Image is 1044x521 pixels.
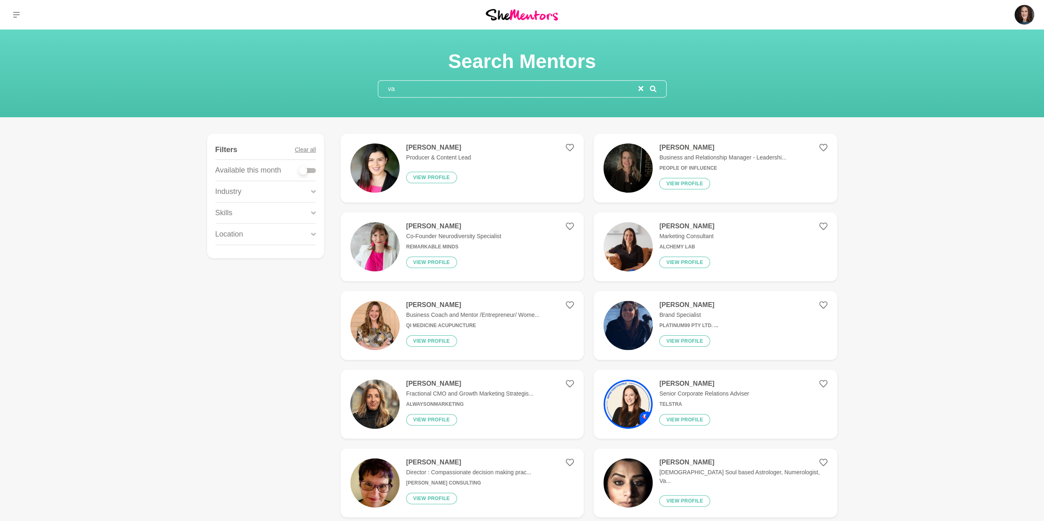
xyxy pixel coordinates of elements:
[1014,5,1034,25] img: Julia Ridout
[406,480,531,486] h6: [PERSON_NAME] Consulting
[659,143,786,152] h4: [PERSON_NAME]
[406,311,539,319] p: Business Coach and Mentor /Entrepreneur/ Wome...
[603,222,653,271] img: 444c3b8c2a104ac0dd604dd25847effcb2036933-1024x1325.jpg
[659,458,827,466] h4: [PERSON_NAME]
[340,134,584,202] a: [PERSON_NAME]Producer & Content LeadView profile
[659,468,827,485] p: [DEMOGRAPHIC_DATA] Soul based Astrologer, Numerologist, Va...
[295,140,316,159] button: Clear all
[406,323,539,329] h6: Qi Medicine Acupuncture
[594,370,837,439] a: [PERSON_NAME]Senior Corporate Relations AdviserTelstraView profile
[406,232,501,241] p: Co-Founder Neurodiversity Specialist
[603,458,653,507] img: b5935e63d91d30f92041855b63340a34e7ddc7af-864x1331.jpg
[406,172,457,183] button: View profile
[406,493,457,504] button: View profile
[659,380,749,388] h4: [PERSON_NAME]
[659,165,786,171] h6: People of Influence
[603,301,653,350] img: 43ec6a43772dd63a6f0f8d9c3968f80917706699-1526x1911.jpg
[340,212,584,281] a: [PERSON_NAME]Co-Founder Neurodiversity SpecialistRemarkable MindsView profile
[406,458,531,466] h4: [PERSON_NAME]
[603,380,653,429] img: 418eed57115aca911ab3132ca83da76a70174570-1600x1600.jpg
[378,81,638,97] input: Search mentors
[659,244,714,250] h6: Alchemy Lab
[215,186,242,197] p: Industry
[659,178,710,189] button: View profile
[659,401,749,407] h6: Telstra
[406,244,501,250] h6: Remarkable Minds
[659,153,786,162] p: Business and Relationship Manager - Leadershi...
[594,291,837,360] a: [PERSON_NAME]Brand SpecialistPlatinum99 Pty Ltd. ...View profile
[406,153,471,162] p: Producer & Content Lead
[659,323,718,329] h6: Platinum99 Pty Ltd. ...
[215,207,233,218] p: Skills
[659,495,710,507] button: View profile
[340,370,584,439] a: [PERSON_NAME]Fractional CMO and Growth Marketing Strategis...AlwaysOnMarketingView profile
[215,165,281,176] p: Available this month
[659,232,714,241] p: Marketing Consultant
[659,257,710,268] button: View profile
[603,143,653,193] img: 4f8ac3869a007e0d1b6b374d8a6623d966617f2f-3024x4032.jpg
[659,222,714,230] h4: [PERSON_NAME]
[340,448,584,517] a: [PERSON_NAME]Director : Compassionate decision making prac...[PERSON_NAME] ConsultingView profile
[350,458,400,507] img: c48e87676ec02a0cc847a90e0090006d6b878cdc-2208x2677.jpg
[350,301,400,350] img: 5930dc5e747311e101d552d9d4c780a562b24b84-998x1500.jpg
[406,301,539,309] h4: [PERSON_NAME]
[594,212,837,281] a: [PERSON_NAME]Marketing ConsultantAlchemy LabView profile
[594,134,837,202] a: [PERSON_NAME]Business and Relationship Manager - Leadershi...People of InfluenceView profile
[486,9,558,20] img: She Mentors Logo
[406,389,533,398] p: Fractional CMO and Growth Marketing Strategis...
[340,291,584,360] a: [PERSON_NAME]Business Coach and Mentor /Entrepreneur/ Wome...Qi Medicine AcupunctureView profile
[378,49,667,74] h1: Search Mentors
[215,145,238,155] h4: Filters
[406,414,457,425] button: View profile
[659,301,718,309] h4: [PERSON_NAME]
[406,401,533,407] h6: AlwaysOnMarketing
[350,380,400,429] img: ba5644c526e47c4577f022a3daa1b50f5055dad4-930x1126.png
[406,468,531,477] p: Director : Compassionate decision making prac...
[406,222,501,230] h4: [PERSON_NAME]
[659,414,710,425] button: View profile
[350,222,400,271] img: 9960a17d1dcf4d282832fdc625ff8e684ff06726-1080x1920.jpg
[659,335,710,347] button: View profile
[406,380,533,388] h4: [PERSON_NAME]
[215,229,243,240] p: Location
[406,335,457,347] button: View profile
[406,143,471,152] h4: [PERSON_NAME]
[350,143,400,193] img: 1bda6f421fc86a97e337bd45752515453b20a23e-400x400.jpg
[659,389,749,398] p: Senior Corporate Relations Adviser
[406,257,457,268] button: View profile
[594,448,837,517] a: [PERSON_NAME][DEMOGRAPHIC_DATA] Soul based Astrologer, Numerologist, Va...View profile
[659,311,718,319] p: Brand Specialist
